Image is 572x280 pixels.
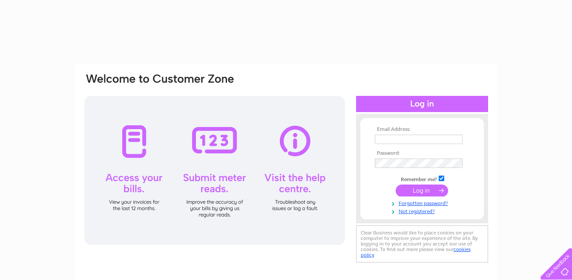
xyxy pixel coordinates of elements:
[375,207,471,215] a: Not registered?
[375,199,471,207] a: Forgotten password?
[361,246,471,258] a: cookies policy
[373,174,471,183] td: Remember me?
[396,185,448,196] input: Submit
[373,150,471,156] th: Password:
[373,127,471,133] th: Email Address:
[356,225,488,263] div: Clear Business would like to place cookies on your computer to improve your experience of the sit...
